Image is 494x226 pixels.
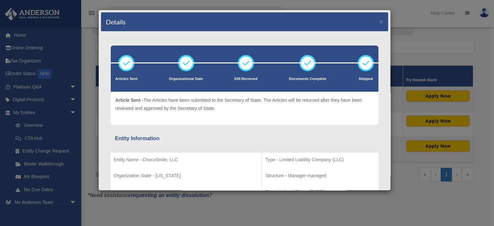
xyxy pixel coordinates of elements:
[265,172,375,180] p: Structure - Manager-managed
[115,76,137,82] p: Articles Sent
[265,188,375,196] p: Organizational Date - [DATE]
[106,17,126,26] h4: Details
[114,172,259,180] p: Organization State - [US_STATE]
[115,134,374,143] div: Entity Information
[289,76,326,82] p: Documents Complete
[114,156,259,164] p: Entity Name - ChocoSmile, LLC
[234,76,258,82] p: EIN Recieved
[115,98,143,103] span: Article Sent -
[169,76,203,82] p: Organizational Date
[265,156,375,164] p: Type - Limited Liability Company (LLC)
[379,18,383,25] button: ×
[115,96,374,112] p: The Articles have been submitted to the Secretary of State. The Articles will be returned after t...
[358,76,374,82] p: Shipped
